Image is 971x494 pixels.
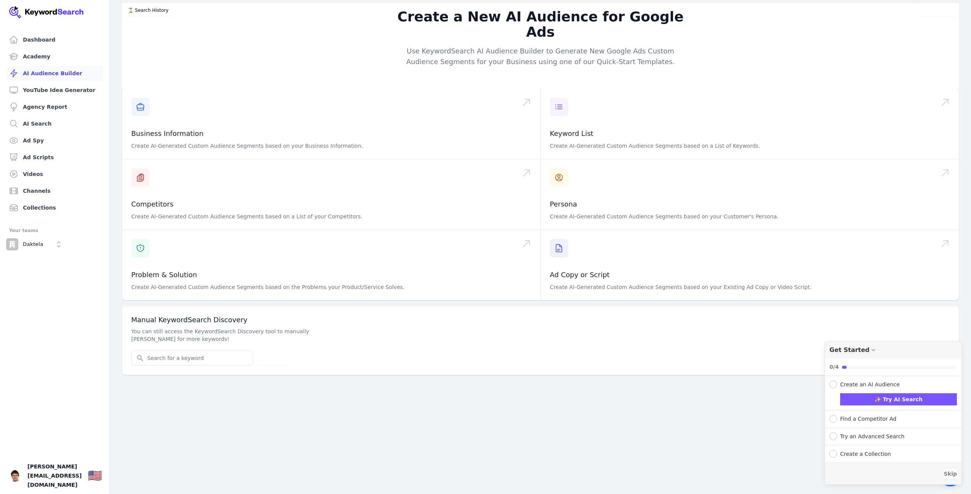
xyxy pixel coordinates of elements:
a: Channels [6,183,103,199]
div: Get Started [824,341,962,485]
span: [PERSON_NAME][EMAIL_ADDRESS][DOMAIN_NAME] [27,462,82,489]
button: Expand Checklist [825,428,961,445]
button: Skip [944,468,957,480]
a: YouTube Idea Generator [6,82,103,98]
span: Skip [944,470,957,478]
div: Get Started [829,346,870,354]
button: Expand Checklist [825,410,961,428]
a: Ad Scripts [6,150,103,165]
div: Create an AI Audience [840,381,900,389]
a: Problem & Solution [131,271,197,279]
button: Collapse Checklist [825,342,961,376]
img: Daktela [6,238,18,250]
div: 🇺🇸 [88,469,102,483]
img: Filip Musil [9,470,21,482]
a: Academy [6,49,103,64]
a: Ad Spy [6,133,103,148]
a: Collections [6,200,103,215]
div: Drag to move checklist [825,342,961,358]
a: Agency Report [6,99,103,115]
div: Your teams [9,226,100,235]
p: Use KeywordSearch AI Audience Builder to Generate New Google Ads Custom Audience Segments for you... [394,46,687,67]
a: Videos [6,166,103,182]
h3: Manual KeywordSearch Discovery [131,315,950,324]
button: Open user button [9,470,21,482]
h2: Create a New AI Audience for Google Ads [394,9,687,40]
p: Daktela [23,241,43,248]
input: Search for a keyword [132,351,253,365]
a: AI Search [6,116,103,131]
a: Business Information [131,129,203,137]
a: Persona [550,200,577,208]
p: You can still access the KeywordSearch Discovery tool to manually [PERSON_NAME] for more keywords! [131,328,351,343]
a: Keyword List [550,129,593,137]
div: 0/4 [829,363,839,371]
div: Find a Competitor Ad [840,415,897,423]
img: Your Company [9,6,84,18]
button: Search [258,351,289,365]
span: ✨ Try AI Search [874,396,923,404]
button: ⌛️ Search History [124,5,173,16]
button: Video Tutorial [918,5,957,16]
div: Create a Collection [840,450,891,458]
a: Dashboard [6,32,103,47]
button: Expand Checklist [825,446,961,463]
button: Collapse Checklist [825,376,961,389]
button: ✨ Try AI Search [840,393,957,405]
a: Ad Copy or Script [550,271,610,279]
div: Try an Advanced Search [840,433,905,441]
a: AI Audience Builder [6,66,103,81]
button: 🇺🇸 [88,468,102,483]
button: Open organization switcher [6,238,65,250]
a: Competitors [131,200,174,208]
